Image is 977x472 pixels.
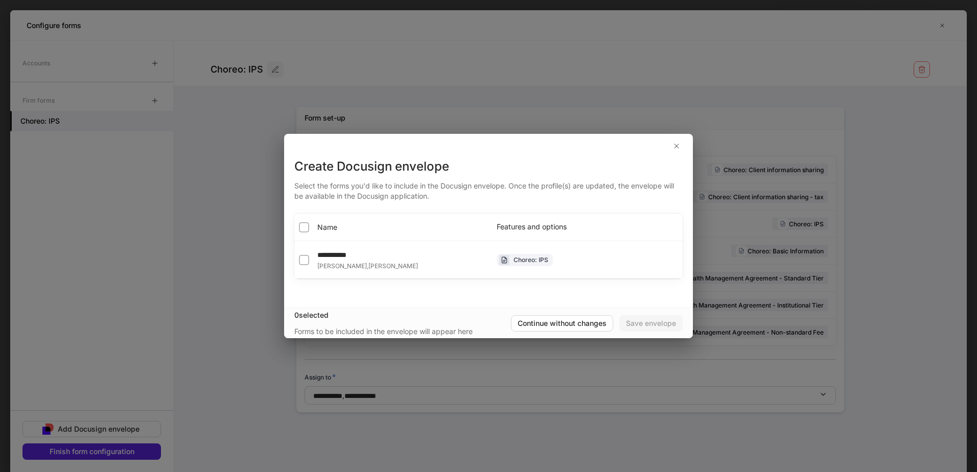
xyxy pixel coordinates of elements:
button: Save envelope [619,315,683,332]
span: [PERSON_NAME] [317,262,367,270]
span: [PERSON_NAME] [368,262,418,270]
th: Features and options [488,214,683,241]
div: Choreo: IPS [514,255,548,265]
div: Create Docusign envelope [294,158,683,175]
div: Forms to be included in the envelope will appear here [294,326,473,337]
button: Continue without changes [511,315,613,332]
div: Save envelope [626,318,676,328]
span: Name [317,222,337,232]
div: Select the forms you'd like to include in the Docusign envelope. Once the profile(s) are updated,... [294,175,683,201]
div: , [317,262,418,270]
div: Continue without changes [518,318,607,328]
div: 0 selected [294,310,511,320]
